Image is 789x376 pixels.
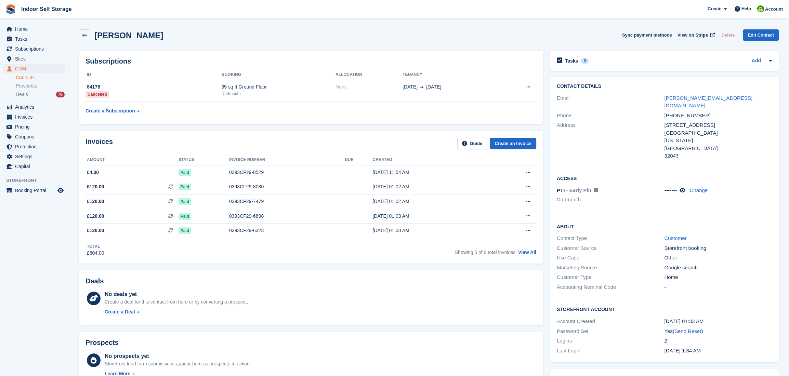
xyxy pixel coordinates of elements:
div: Password Set [557,327,665,335]
div: Phone [557,112,665,120]
span: Deals [16,91,28,98]
span: Pricing [15,122,56,132]
div: Marketing Source [557,264,665,272]
a: menu [3,152,65,161]
span: Booking Portal [15,186,56,195]
div: Yes [665,327,772,335]
th: ID [86,69,222,80]
th: Invoice number [229,155,345,165]
a: menu [3,162,65,171]
h2: About [557,223,772,230]
th: Status [179,155,229,165]
h2: Deals [86,277,104,285]
div: 35 sq ft Ground Floor [222,83,336,91]
span: Coupons [15,132,56,142]
div: Storefront booking [665,244,772,252]
div: - [665,283,772,291]
span: Showing 5 of 6 total invoices [455,250,515,255]
div: Customer Source [557,244,665,252]
span: Settings [15,152,56,161]
span: ( ) [673,328,703,334]
div: Logins [557,337,665,345]
span: CRM [15,64,56,73]
span: Paid [179,184,191,190]
div: Email [557,94,665,110]
div: 0393CF29-8080 [229,183,345,190]
a: menu [3,142,65,151]
div: Create a deal for this contact from here or by converting a prospect. [105,298,248,306]
div: [GEOGRAPHIC_DATA] [665,129,772,137]
th: Created [373,155,490,165]
h2: Prospects [86,339,119,347]
a: Send Reset [674,328,701,334]
a: Contacts [16,75,65,81]
span: Paid [179,227,191,234]
th: Amount [86,155,179,165]
a: Edit Contact [743,29,779,41]
div: Create a Subscription [86,107,135,115]
span: Protection [15,142,56,151]
button: Delete [719,29,737,41]
div: [DATE] 11:54 AM [373,169,490,176]
h2: [PERSON_NAME] [94,31,163,40]
span: £120.00 [87,213,104,220]
div: No prospects yet [105,352,251,360]
div: Dartmouth [222,91,336,97]
div: [PHONE_NUMBER] [665,112,772,120]
th: Allocation [336,69,403,80]
a: Guide [457,138,487,149]
span: Subscriptions [15,44,56,54]
th: Booking [222,69,336,80]
div: [STREET_ADDRESS] [665,121,772,129]
a: menu [3,132,65,142]
a: menu [3,186,65,195]
div: Total [87,243,104,250]
div: None [336,83,403,91]
a: [PERSON_NAME][EMAIL_ADDRESS][DOMAIN_NAME] [665,95,753,109]
a: menu [3,122,65,132]
span: Paid [179,169,191,176]
div: Use Case [557,254,665,262]
a: menu [3,34,65,44]
div: [DATE] 01:00 AM [373,227,490,234]
time: 2025-05-02 00:34:45 UTC [665,348,701,353]
h2: Access [557,175,772,182]
div: £604.00 [87,250,104,257]
span: Analytics [15,102,56,112]
div: 0393CF29-6898 [229,213,345,220]
span: Paid [179,198,191,205]
div: Home [665,273,772,281]
span: £4.00 [87,169,99,176]
a: View on Stripe [675,29,716,41]
div: 78 [56,92,65,97]
a: menu [3,102,65,112]
div: No deals yet [105,290,248,298]
span: £120.00 [87,227,104,234]
div: Create a Deal [105,308,135,315]
span: Invoices [15,112,56,122]
div: Cancelled [86,91,109,98]
h2: Storefront Account [557,306,772,312]
span: Capital [15,162,56,171]
span: - Early Pin [566,187,591,193]
div: 2 [665,337,772,345]
span: £120.00 [87,183,104,190]
span: £120.00 [87,198,104,205]
a: Indoor Self Storage [18,3,75,15]
a: menu [3,64,65,73]
span: [DATE] [403,83,418,91]
a: Add [752,57,761,65]
div: 32043 [665,152,772,160]
span: ••••••• [665,187,677,193]
a: menu [3,112,65,122]
span: Storefront [6,177,68,184]
a: menu [3,44,65,54]
span: PTI [557,187,565,193]
div: Google search [665,264,772,272]
span: Home [15,24,56,34]
h2: Subscriptions [86,57,536,65]
span: Help [741,5,751,12]
div: Other [665,254,772,262]
th: Due [345,155,372,165]
div: Account Created [557,318,665,325]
